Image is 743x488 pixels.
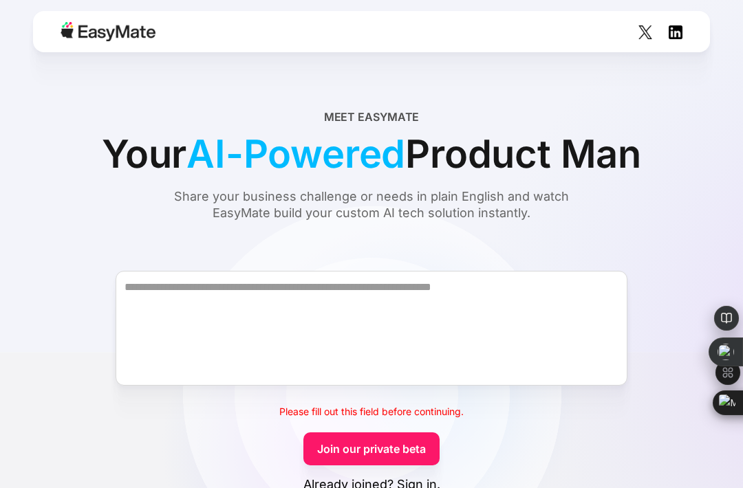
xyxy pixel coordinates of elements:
div: Please fill out this field before continuing. [279,403,464,420]
img: Social Icon [669,25,682,39]
img: Social Icon [638,25,652,39]
img: Easymate logo [61,22,155,41]
div: Meet EasyMate [324,109,420,125]
div: Your [102,125,641,183]
span: Product Man [405,125,641,183]
a: Join our private beta [303,432,440,465]
div: Share your business challenge or needs in plain English and watch EasyMate build your custom AI t... [148,188,595,221]
span: AI-Powered [186,125,405,183]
